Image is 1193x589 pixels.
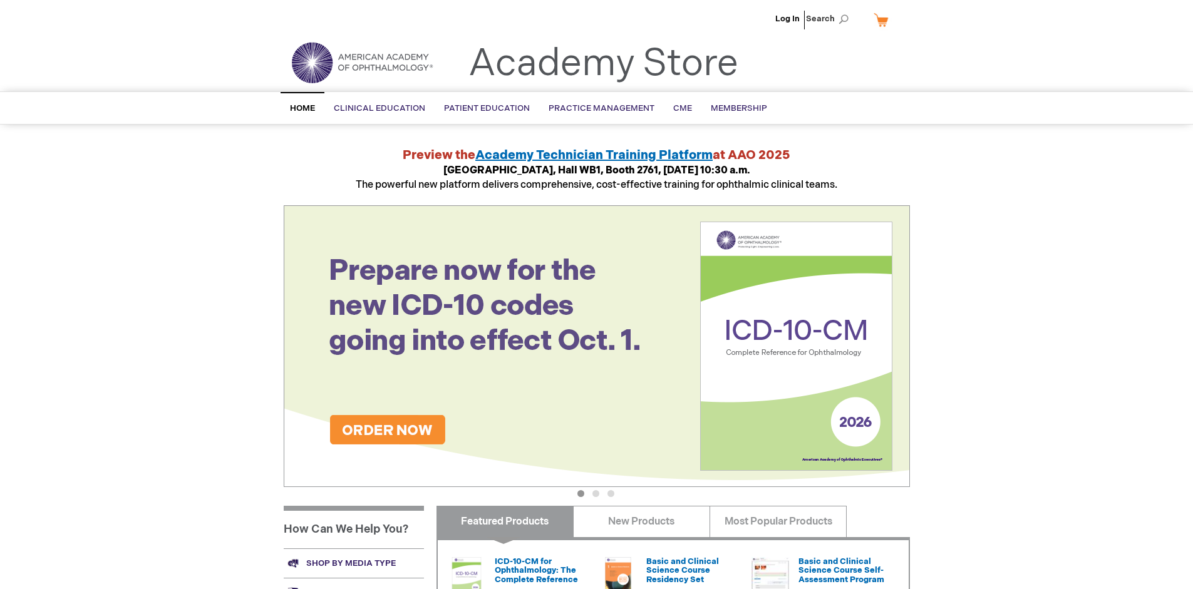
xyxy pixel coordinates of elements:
[284,548,424,578] a: Shop by media type
[334,103,425,113] span: Clinical Education
[495,556,578,585] a: ICD-10-CM for Ophthalmology: The Complete Reference
[290,103,315,113] span: Home
[711,103,767,113] span: Membership
[443,165,750,177] strong: [GEOGRAPHIC_DATA], Hall WB1, Booth 2761, [DATE] 10:30 a.m.
[468,41,738,86] a: Academy Store
[806,6,854,31] span: Search
[607,490,614,497] button: 3 of 3
[673,103,692,113] span: CME
[577,490,584,497] button: 1 of 3
[798,556,884,585] a: Basic and Clinical Science Course Self-Assessment Program
[592,490,599,497] button: 2 of 3
[356,165,837,191] span: The powerful new platform delivers comprehensive, cost-effective training for ophthalmic clinical...
[646,556,719,585] a: Basic and Clinical Science Course Residency Set
[710,506,847,537] a: Most Popular Products
[475,148,713,163] a: Academy Technician Training Platform
[573,506,710,537] a: New Products
[775,14,800,24] a: Log In
[436,506,574,537] a: Featured Products
[284,506,424,548] h1: How Can We Help You?
[549,103,654,113] span: Practice Management
[403,148,790,163] strong: Preview the at AAO 2025
[444,103,530,113] span: Patient Education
